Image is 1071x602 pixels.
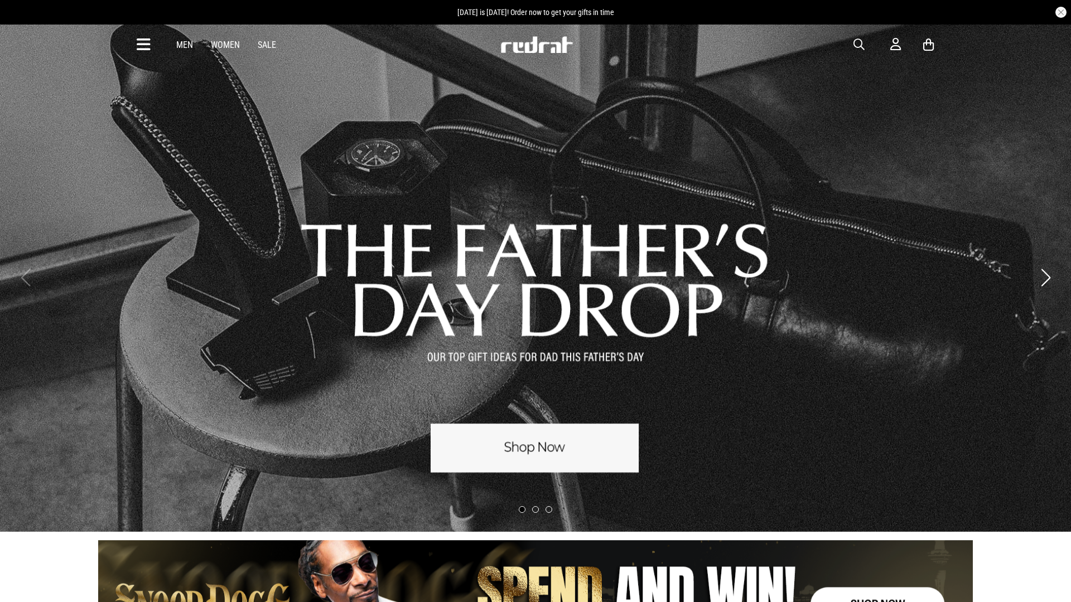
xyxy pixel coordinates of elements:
[1038,265,1053,290] button: Next slide
[176,40,193,50] a: Men
[18,265,33,290] button: Previous slide
[457,8,614,17] span: [DATE] is [DATE]! Order now to get your gifts in time
[500,36,573,53] img: Redrat logo
[258,40,276,50] a: Sale
[211,40,240,50] a: Women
